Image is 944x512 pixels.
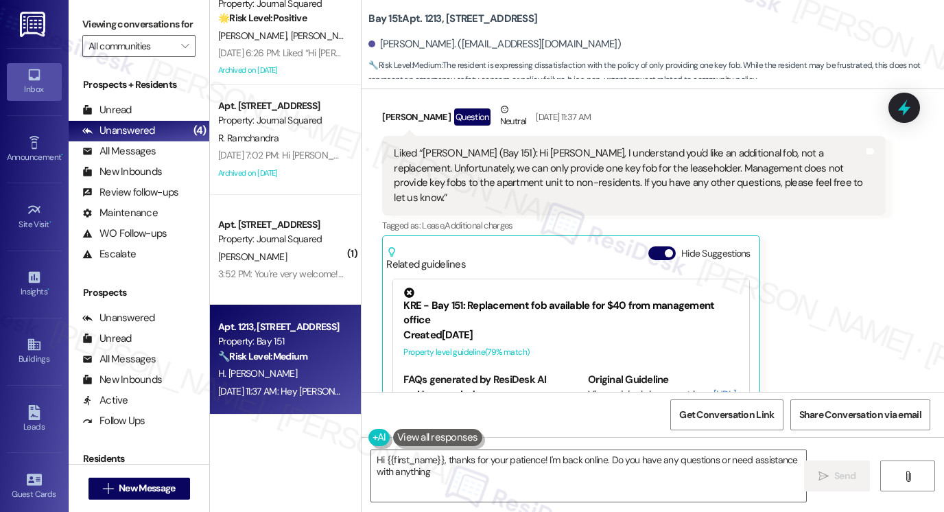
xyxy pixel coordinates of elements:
[417,388,554,417] li: How much does a replacement fob cost?
[218,251,287,263] span: [PERSON_NAME]
[7,401,62,438] a: Leads
[69,452,209,466] div: Residents
[82,226,167,241] div: WO Follow-ups
[834,469,855,483] span: Send
[368,12,537,26] b: Bay 151: Apt. 1213, [STREET_ADDRESS]
[181,40,189,51] i: 
[445,220,512,231] span: Additional charges
[82,331,132,346] div: Unread
[7,333,62,370] a: Buildings
[386,246,466,272] div: Related guidelines
[20,12,48,37] img: ResiDesk Logo
[403,345,738,360] div: Property level guideline ( 79 % match)
[217,62,346,79] div: Archived on [DATE]
[69,78,209,92] div: Prospects + Residents
[69,286,209,300] div: Prospects
[804,461,871,491] button: Send
[190,120,210,141] div: (4)
[82,124,155,138] div: Unanswered
[218,132,279,144] span: R. Ramchandra
[368,58,944,88] span: : The resident is expressing dissatisfaction with the policy of only providing one key fob. While...
[371,450,806,502] textarea: Hi {{first_name}}, thanks for your patience! I'm back online. Do you have any
[532,110,591,124] div: [DATE] 11:37 AM
[47,285,49,294] span: •
[403,373,546,386] b: FAQs generated by ResiDesk AI
[82,393,128,408] div: Active
[82,185,178,200] div: Review follow-ups
[218,334,345,349] div: Property: Bay 151
[82,14,196,35] label: Viewing conversations for
[790,399,930,430] button: Share Conversation via email
[7,468,62,505] a: Guest Cards
[88,478,190,500] button: New Message
[218,232,345,246] div: Property: Journal Squared
[218,30,291,42] span: [PERSON_NAME]
[588,373,669,386] b: Original Guideline
[454,108,491,126] div: Question
[7,63,62,100] a: Inbox
[394,146,864,205] div: Liked “[PERSON_NAME] (Bay 151): Hi [PERSON_NAME], I understand you'd like an additional fob, not ...
[82,206,158,220] div: Maintenance
[82,352,156,366] div: All Messages
[217,165,346,182] div: Archived on [DATE]
[588,388,739,417] div: View original document here
[818,471,829,482] i: 
[7,266,62,303] a: Insights •
[82,311,155,325] div: Unanswered
[382,102,886,136] div: [PERSON_NAME]
[291,30,359,42] span: [PERSON_NAME]
[82,247,136,261] div: Escalate
[119,481,175,496] span: New Message
[218,367,297,380] span: H. [PERSON_NAME]
[679,408,774,422] span: Get Conversation Link
[681,246,751,261] label: Hide Suggestions
[49,218,51,227] span: •
[497,102,529,131] div: Neutral
[403,288,738,328] div: KRE - Bay 151: Replacement fob available for $40 from management office
[103,483,113,494] i: 
[7,198,62,235] a: Site Visit •
[903,471,913,482] i: 
[82,144,156,159] div: All Messages
[218,113,345,128] div: Property: Journal Squared
[368,60,441,71] strong: 🔧 Risk Level: Medium
[218,320,345,334] div: Apt. 1213, [STREET_ADDRESS]
[88,35,174,57] input: All communities
[403,328,738,342] div: Created [DATE]
[218,218,345,232] div: Apt. [STREET_ADDRESS]
[82,414,145,428] div: Follow Ups
[218,47,546,59] div: [DATE] 6:26 PM: Liked “Hi [PERSON_NAME] and [PERSON_NAME]! Starting [DATE]…”
[218,385,823,397] div: [DATE] 11:37 AM: Hey [PERSON_NAME], we appreciate your text! We'll be back at 11AM to help you ou...
[218,350,307,362] strong: 🔧 Risk Level: Medium
[368,37,621,51] div: [PERSON_NAME]. ([EMAIL_ADDRESS][DOMAIN_NAME])
[382,216,886,235] div: Tagged as:
[670,399,783,430] button: Get Conversation Link
[799,408,921,422] span: Share Conversation via email
[422,220,445,231] span: Lease ,
[218,12,307,24] strong: 🌟 Risk Level: Positive
[61,150,63,160] span: •
[82,165,162,179] div: New Inbounds
[82,103,132,117] div: Unread
[218,99,345,113] div: Apt. [STREET_ADDRESS]
[82,373,162,387] div: New Inbounds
